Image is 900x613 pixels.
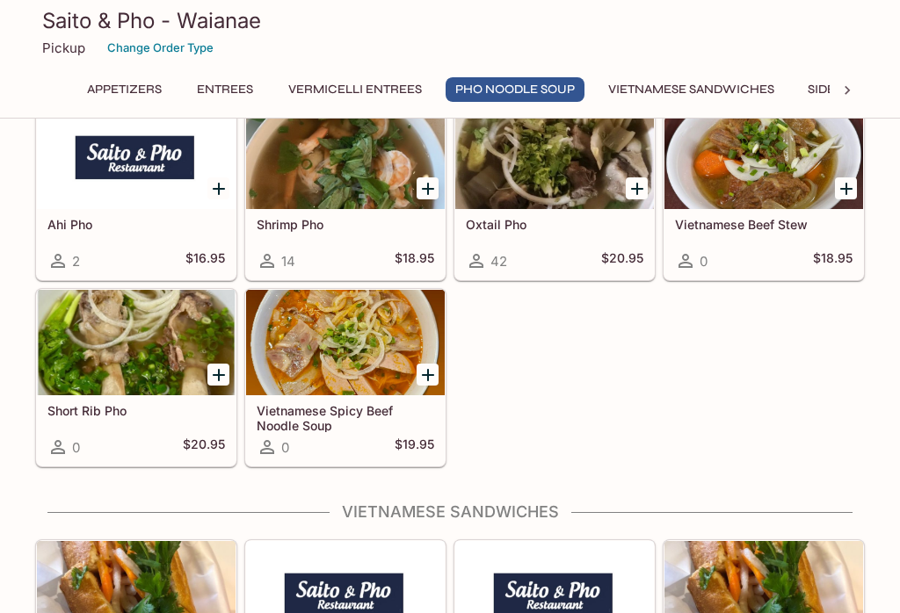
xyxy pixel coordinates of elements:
[37,290,236,395] div: Short Rib Pho
[257,403,434,432] h5: Vietnamese Spicy Beef Noodle Soup
[246,104,445,209] div: Shrimp Pho
[245,103,446,280] a: Shrimp Pho14$18.95
[257,217,434,232] h5: Shrimp Pho
[72,439,80,456] span: 0
[36,103,236,280] a: Ahi Pho2$16.95
[47,217,225,232] h5: Ahi Pho
[417,364,439,386] button: Add Vietnamese Spicy Beef Noodle Soup
[279,77,432,102] button: Vermicelli Entrees
[395,436,434,458] h5: $19.95
[700,253,708,270] span: 0
[281,439,289,456] span: 0
[664,103,864,280] a: Vietnamese Beef Stew0$18.95
[281,253,295,270] span: 14
[626,177,648,199] button: Add Oxtail Pho
[35,502,865,522] h4: Vietnamese Sandwiches
[675,217,853,232] h5: Vietnamese Beef Stew
[207,177,229,199] button: Add Ahi Pho
[72,253,80,270] span: 2
[207,364,229,386] button: Add Short Rib Pho
[42,7,858,34] h3: Saito & Pho - Waianae
[490,253,507,270] span: 42
[813,250,853,271] h5: $18.95
[47,403,225,418] h5: Short Rib Pho
[37,104,236,209] div: Ahi Pho
[185,77,265,102] button: Entrees
[798,77,891,102] button: Side Order
[42,40,85,56] p: Pickup
[455,104,654,209] div: Oxtail Pho
[446,77,584,102] button: Pho Noodle Soup
[36,289,236,466] a: Short Rib Pho0$20.95
[77,77,171,102] button: Appetizers
[417,177,439,199] button: Add Shrimp Pho
[245,289,446,466] a: Vietnamese Spicy Beef Noodle Soup0$19.95
[454,103,655,280] a: Oxtail Pho42$20.95
[835,177,857,199] button: Add Vietnamese Beef Stew
[664,104,863,209] div: Vietnamese Beef Stew
[99,34,221,61] button: Change Order Type
[466,217,643,232] h5: Oxtail Pho
[599,77,784,102] button: Vietnamese Sandwiches
[395,250,434,271] h5: $18.95
[183,436,225,458] h5: $20.95
[246,290,445,395] div: Vietnamese Spicy Beef Noodle Soup
[185,250,225,271] h5: $16.95
[601,250,643,271] h5: $20.95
